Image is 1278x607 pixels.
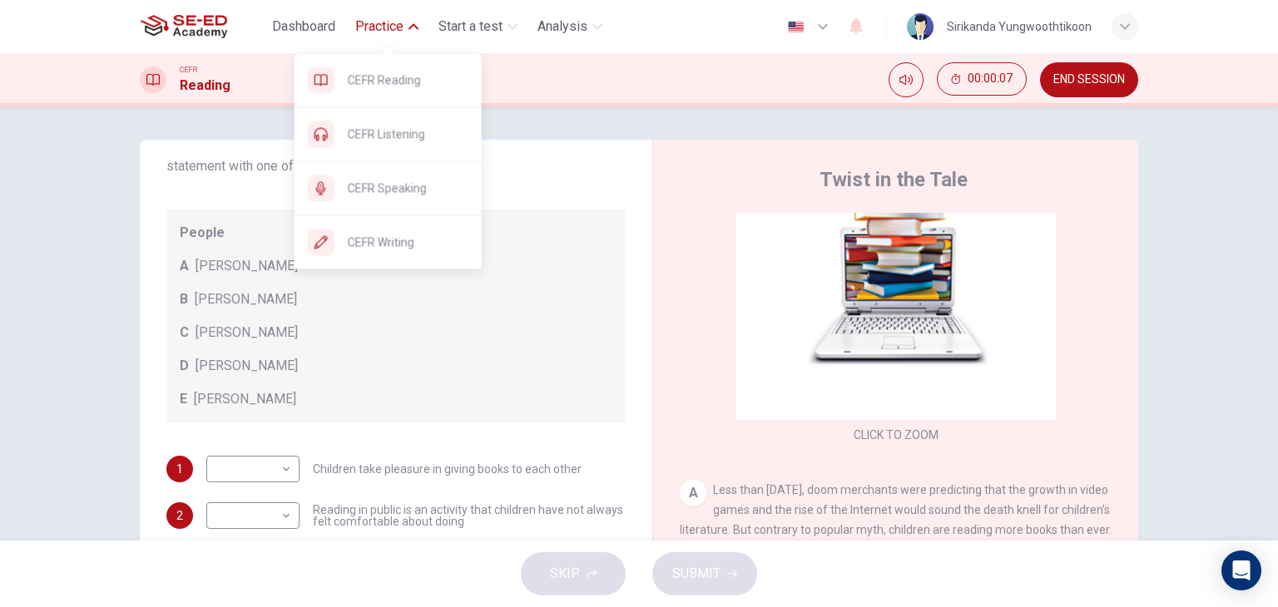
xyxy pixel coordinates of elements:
div: CEFR Reading [295,53,482,106]
span: A [180,256,189,276]
span: D [180,356,189,376]
span: CEFR Writing [348,232,468,252]
span: END SESSION [1053,73,1125,86]
div: CEFR Listening [295,107,482,160]
span: CEFR [180,64,197,76]
div: Open Intercom Messenger [1221,550,1261,590]
span: [PERSON_NAME] [196,256,298,276]
span: CEFR Listening [348,124,468,144]
span: [PERSON_NAME] [194,389,296,409]
h4: Twist in the Tale [820,166,968,193]
img: en [785,21,806,33]
img: Profile picture [907,13,934,40]
h1: Reading [180,76,230,96]
span: Dashboard [272,17,335,37]
span: Analysis [537,17,587,37]
span: People [180,223,612,243]
span: C [180,323,189,343]
div: Sirikanda Yungwoothtikoon [947,17,1092,37]
button: Practice [349,12,425,42]
span: [PERSON_NAME] [196,323,298,343]
span: Less than [DATE], doom merchants were predicting that the growth in video games and the rise of t... [680,483,1112,576]
div: Hide [937,62,1027,97]
button: 00:00:07 [937,62,1027,96]
span: [PERSON_NAME] [196,356,298,376]
button: END SESSION [1040,62,1138,97]
span: Reading in public is an activity that children have not always felt comfortable about doing [313,504,626,527]
div: A [680,480,706,506]
span: B [180,289,188,309]
span: CEFR Reading [348,70,468,90]
span: Practice [355,17,404,37]
img: SE-ED Academy logo [140,10,227,43]
a: SE-ED Academy logo [140,10,265,43]
span: Look at the following list of people A-E and the list of statements. Match each statement with on... [166,136,626,176]
div: CEFR Writing [295,215,482,269]
span: [PERSON_NAME] [195,289,297,309]
span: 2 [176,510,183,521]
span: Children take pleasure in giving books to each other [313,463,582,475]
button: Start a test [432,12,524,42]
span: 00:00:07 [968,72,1013,86]
button: Dashboard [265,12,342,42]
span: 1 [176,463,183,475]
span: Start a test [438,17,503,37]
div: CEFR Speaking [295,161,482,215]
span: CEFR Speaking [348,178,468,198]
button: Analysis [531,12,609,42]
div: Mute [889,62,924,97]
span: E [180,389,187,409]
